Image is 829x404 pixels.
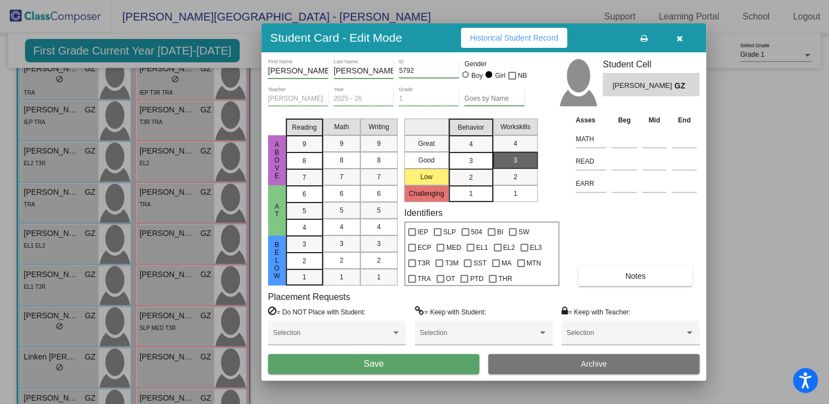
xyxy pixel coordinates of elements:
span: 5 [340,205,344,215]
span: Archive [581,359,607,368]
span: 504 [471,225,482,239]
input: assessment [575,153,606,170]
span: 3 [340,239,344,249]
span: EL3 [530,241,542,254]
span: IEP [418,225,428,239]
span: Save [364,359,384,368]
span: 7 [302,173,306,183]
span: 4 [469,139,473,149]
th: Mid [639,114,669,126]
span: BI [497,225,503,239]
span: ECP [418,241,431,254]
span: Above [272,141,282,180]
label: = Keep with Teacher: [562,306,631,317]
span: 4 [302,223,306,233]
label: Placement Requests [268,292,350,302]
span: T3M [445,257,458,270]
span: 6 [340,189,344,199]
span: 8 [340,155,344,165]
span: 3 [469,156,473,166]
span: Reading [292,122,317,132]
span: 1 [340,272,344,282]
span: 9 [340,139,344,149]
span: 1 [377,272,381,282]
span: TRA [418,272,431,285]
span: 9 [377,139,381,149]
th: End [669,114,699,126]
span: SW [518,225,529,239]
span: Notes [625,272,646,280]
span: 3 [377,239,381,249]
span: 2 [340,255,344,265]
span: 1 [513,189,517,199]
button: Notes [578,266,692,286]
span: 6 [377,189,381,199]
span: Below [272,241,282,280]
span: THR [498,272,512,285]
button: Save [268,354,479,374]
label: = Keep with Student: [415,306,486,317]
input: assessment [575,131,606,147]
span: Writing [369,122,389,132]
input: teacher [268,95,328,103]
span: MA [502,257,512,270]
span: EL1 [476,241,488,254]
span: 4 [377,222,381,232]
span: 7 [377,172,381,182]
span: 2 [377,255,381,265]
span: SLP [443,225,456,239]
span: 9 [302,139,306,149]
span: At [272,203,282,218]
span: Historical Student Record [470,33,558,42]
div: Girl [494,71,505,81]
span: 6 [302,189,306,199]
span: 5 [302,206,306,216]
span: Behavior [458,122,484,132]
span: SST [473,257,486,270]
span: 5 [377,205,381,215]
input: assessment [575,175,606,192]
h3: Student Card - Edit Mode [270,31,402,45]
span: 1 [469,189,473,199]
span: 8 [302,156,306,166]
input: year [334,95,394,103]
span: 2 [513,172,517,182]
span: MED [446,241,461,254]
h3: Student Cell [603,59,699,70]
input: grade [399,95,459,103]
span: 4 [340,222,344,232]
input: Enter ID [399,67,459,75]
span: 7 [340,172,344,182]
span: 1 [302,272,306,282]
div: Boy [471,71,483,81]
span: 8 [377,155,381,165]
span: Math [334,122,349,132]
span: Workskills [500,122,530,132]
span: 2 [302,256,306,266]
button: Historical Student Record [461,28,567,48]
span: NB [518,69,527,82]
label: = Do NOT Place with Student: [268,306,365,317]
span: MTN [527,257,541,270]
span: 2 [469,173,473,183]
span: OT [446,272,455,285]
span: 3 [513,155,517,165]
span: EL2 [503,241,515,254]
span: 3 [302,239,306,249]
th: Asses [573,114,609,126]
span: GZ [674,80,690,92]
input: goes by name [464,95,524,103]
button: Archive [488,354,699,374]
mat-label: Gender [464,59,524,69]
span: PTD [470,272,483,285]
span: 4 [513,139,517,149]
th: Beg [609,114,639,126]
label: Identifiers [404,208,443,218]
span: T3R [418,257,430,270]
span: [PERSON_NAME] [612,80,674,92]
